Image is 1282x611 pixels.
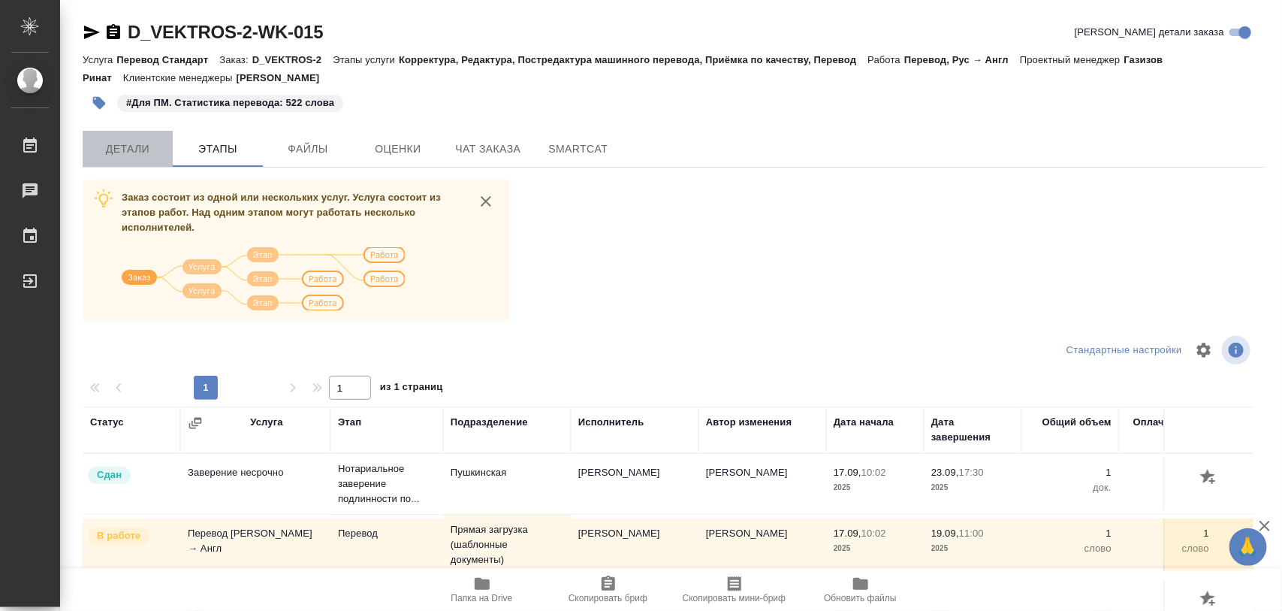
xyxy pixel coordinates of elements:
button: Добавить тэг [83,86,116,119]
p: Этапы услуги [333,54,399,65]
div: Статус [90,415,124,430]
span: Заказ состоит из одной или нескольких услуг. Услуга состоит из этапов работ. Над одним этапом мог... [122,192,441,233]
span: 🙏 [1235,531,1261,563]
span: [PERSON_NAME] детали заказа [1075,25,1224,40]
p: Сдан [97,467,122,482]
p: 17.09, [834,528,861,539]
p: Нотариальное заверение подлинности по... [338,461,436,507]
p: Клиентские менеджеры [123,72,237,83]
div: Автор изменения [706,415,792,430]
p: 2025 [834,480,916,495]
p: 23.09, [931,467,959,478]
p: Работа [867,54,904,65]
button: Скопировать ссылку [104,23,122,41]
div: Общий объем [1042,415,1112,430]
p: [PERSON_NAME] [237,72,331,83]
p: 2025 [834,541,916,556]
p: слово [1127,541,1209,556]
button: Скопировать мини-бриф [671,569,798,611]
span: Настроить таблицу [1186,332,1222,368]
td: [PERSON_NAME] [571,458,698,510]
button: Папка на Drive [419,569,545,611]
p: Корректура, Редактура, Постредактура машинного перевода, Приёмка по качеству, Перевод [399,54,867,65]
span: Детали [92,140,164,159]
p: Перевод, Рус → Англ [904,54,1020,65]
p: 2025 [931,541,1014,556]
td: Прямая загрузка (шаблонные документы) [443,515,571,575]
p: Перевод [338,526,436,541]
td: Пушкинская [443,458,571,510]
td: [PERSON_NAME] [571,519,698,571]
p: 17.09, [834,467,861,478]
p: 1 [1127,465,1209,480]
div: Исполнитель [578,415,644,430]
div: split button [1063,339,1186,362]
p: 11:00 [959,528,984,539]
span: Папка на Drive [451,593,513,603]
p: 2025 [931,480,1014,495]
button: Сгруппировать [188,416,203,431]
td: Заверение несрочно [180,458,330,510]
div: Этап [338,415,361,430]
a: D_VEKTROS-2-WK-015 [128,22,323,42]
p: слово [1029,541,1112,556]
p: 1 [1029,526,1112,541]
p: 10:02 [861,528,886,539]
p: Заказ: [219,54,252,65]
span: SmartCat [542,140,614,159]
div: Дата начала [834,415,894,430]
p: Услуга [83,54,116,65]
span: Оценки [362,140,434,159]
p: 19.09, [931,528,959,539]
span: Посмотреть информацию [1222,336,1253,364]
div: Подразделение [451,415,528,430]
button: Обновить файлы [798,569,924,611]
span: Скопировать бриф [569,593,647,603]
p: док. [1127,480,1209,495]
button: 🙏 [1229,528,1267,566]
span: Этапы [182,140,254,159]
p: В работе [97,528,140,543]
p: 1 [1029,465,1112,480]
div: Услуга [250,415,282,430]
button: Скопировать бриф [545,569,671,611]
p: 17:30 [959,467,984,478]
p: 1 [1127,526,1209,541]
p: док. [1029,480,1112,495]
button: Скопировать ссылку для ЯМессенджера [83,23,101,41]
span: Файлы [272,140,344,159]
p: D_VEKTROS-2 [252,54,333,65]
p: 10:02 [861,467,886,478]
button: Добавить оценку [1196,465,1222,491]
p: Проектный менеджер [1020,54,1124,65]
button: close [475,190,497,213]
span: Чат заказа [452,140,524,159]
td: [PERSON_NAME] [698,519,826,571]
div: Оплачиваемый объем [1127,415,1209,445]
td: [PERSON_NAME] [698,458,826,510]
span: Обновить файлы [824,593,897,603]
div: Дата завершения [931,415,1014,445]
td: Перевод [PERSON_NAME] → Англ [180,519,330,571]
span: из 1 страниц [380,378,443,400]
p: Перевод Стандарт [116,54,219,65]
span: Скопировать мини-бриф [683,593,786,603]
p: #Для ПМ. Статистика перевода: 522 слова [126,95,334,110]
